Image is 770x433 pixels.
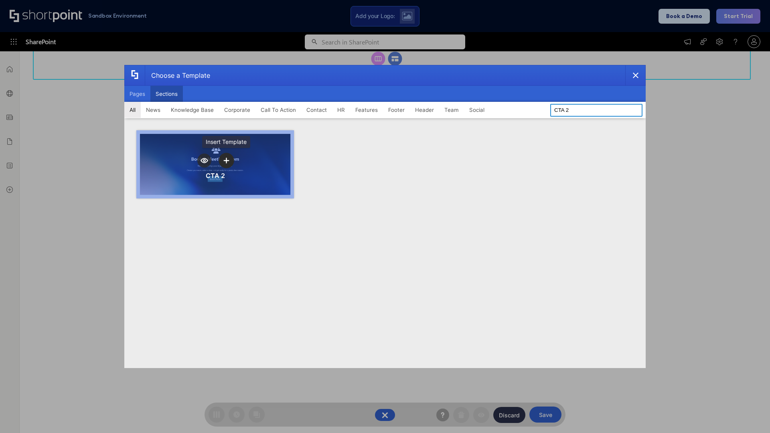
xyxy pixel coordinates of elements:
input: Search [550,104,642,117]
button: Footer [383,102,410,118]
button: All [124,102,141,118]
button: Social [464,102,490,118]
div: Choose a Template [145,65,210,85]
button: Contact [301,102,332,118]
button: Corporate [219,102,255,118]
button: HR [332,102,350,118]
button: Team [439,102,464,118]
div: template selector [124,65,646,368]
iframe: Chat Widget [730,395,770,433]
button: Header [410,102,439,118]
button: Sections [150,86,183,102]
button: News [141,102,166,118]
button: Knowledge Base [166,102,219,118]
div: CTA 2 [206,172,225,180]
button: Pages [124,86,150,102]
button: Call To Action [255,102,301,118]
button: Features [350,102,383,118]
